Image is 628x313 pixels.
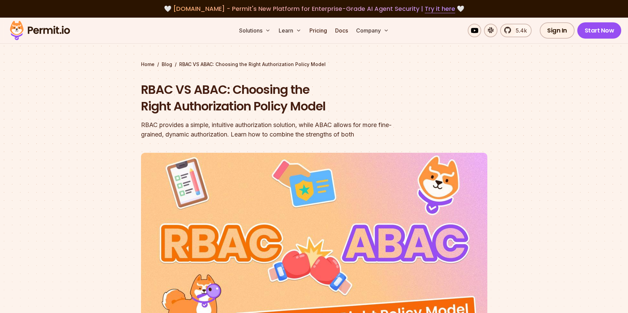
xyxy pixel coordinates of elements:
a: Pricing [307,24,330,37]
div: RBAC provides a simple, intuitive authorization solution, while ABAC allows for more fine-grained... [141,120,401,139]
a: Docs [332,24,351,37]
button: Learn [276,24,304,37]
span: [DOMAIN_NAME] - Permit's New Platform for Enterprise-Grade AI Agent Security | [173,4,455,13]
a: Start Now [577,22,622,39]
a: Home [141,61,155,68]
img: Permit logo [7,19,73,42]
a: Blog [162,61,172,68]
a: Try it here [425,4,455,13]
div: / / [141,61,487,68]
a: 5.4k [500,24,532,37]
div: 🤍 🤍 [16,4,612,14]
span: 5.4k [512,26,527,35]
button: Company [353,24,392,37]
h1: RBAC VS ABAC: Choosing the Right Authorization Policy Model [141,81,401,115]
button: Solutions [236,24,273,37]
a: Sign In [540,22,575,39]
